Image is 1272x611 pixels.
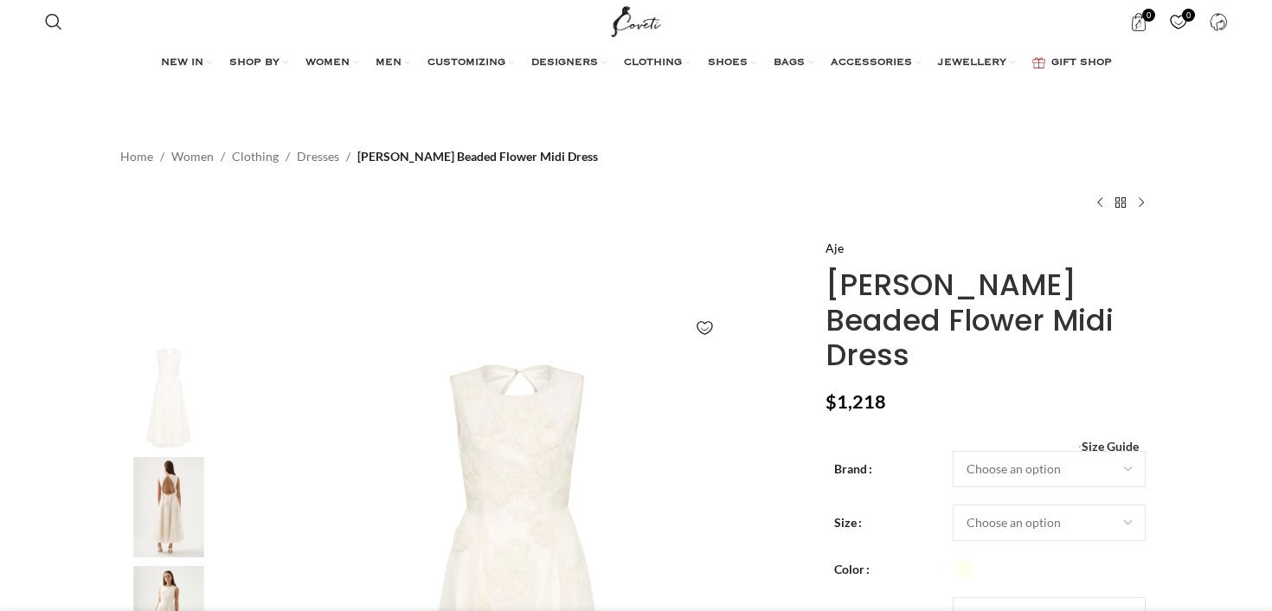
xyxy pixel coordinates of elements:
span: WOMEN [305,56,350,70]
a: SHOP BY [229,46,288,80]
a: Clothing [232,147,279,166]
a: Next product [1131,192,1152,213]
span: GIFT SHOP [1051,56,1112,70]
nav: Breadcrumb [120,147,598,166]
bdi: 1,218 [826,390,886,413]
label: Brand [834,460,872,479]
div: My Wishlist [1160,4,1196,39]
span: ACCESSORIES [831,56,912,70]
div: Main navigation [36,46,1237,80]
a: Dresses [297,147,339,166]
a: Women [171,147,214,166]
span: BAGS [774,56,805,70]
span: [PERSON_NAME] Beaded Flower Midi Dress [357,147,598,166]
img: GiftBag [1032,57,1045,68]
img: Aje Ivory Dresses [116,347,222,448]
label: Size [834,513,862,532]
a: WOMEN [305,46,358,80]
a: SHOES [708,46,756,80]
span: CUSTOMIZING [427,56,505,70]
a: BAGS [774,46,813,80]
span: NEW IN [161,56,203,70]
span: SHOP BY [229,56,279,70]
span: $ [826,390,837,413]
img: aje [116,457,222,558]
h1: [PERSON_NAME] Beaded Flower Midi Dress [826,267,1152,373]
span: CLOTHING [624,56,682,70]
a: Aje [826,239,844,258]
a: 0 [1160,4,1196,39]
span: SHOES [708,56,748,70]
a: Previous product [1089,192,1110,213]
a: Home [120,147,153,166]
a: DESIGNERS [531,46,607,80]
span: 0 [1182,9,1195,22]
a: NEW IN [161,46,212,80]
span: JEWELLERY [938,56,1006,70]
a: 0 [1121,4,1156,39]
a: ACCESSORIES [831,46,921,80]
a: GIFT SHOP [1032,46,1112,80]
a: CLOTHING [624,46,691,80]
a: JEWELLERY [938,46,1015,80]
span: MEN [376,56,402,70]
a: Site logo [607,13,665,28]
span: DESIGNERS [531,56,598,70]
label: Color [834,560,870,579]
span: 0 [1142,9,1155,22]
a: MEN [376,46,410,80]
a: Search [36,4,71,39]
a: CUSTOMIZING [427,46,514,80]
